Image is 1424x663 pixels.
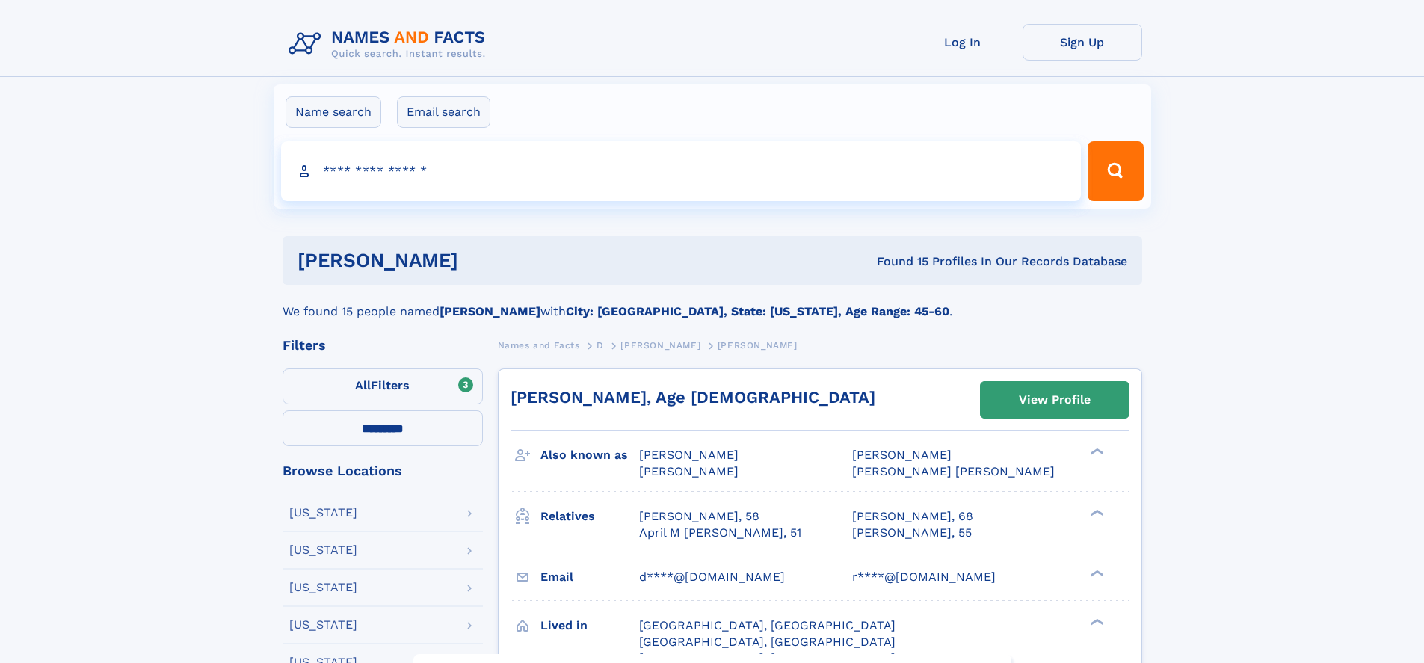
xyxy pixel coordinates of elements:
[283,368,483,404] label: Filters
[289,619,357,631] div: [US_STATE]
[355,378,371,392] span: All
[639,464,739,478] span: [PERSON_NAME]
[283,339,483,352] div: Filters
[283,285,1142,321] div: We found 15 people named with .
[1019,383,1091,417] div: View Profile
[903,24,1023,61] a: Log In
[597,340,604,351] span: D
[718,340,798,351] span: [PERSON_NAME]
[289,544,357,556] div: [US_STATE]
[540,442,639,468] h3: Also known as
[852,525,972,541] a: [PERSON_NAME], 55
[1087,447,1105,457] div: ❯
[397,96,490,128] label: Email search
[639,448,739,462] span: [PERSON_NAME]
[289,507,357,519] div: [US_STATE]
[668,253,1127,270] div: Found 15 Profiles In Our Records Database
[639,508,759,525] a: [PERSON_NAME], 58
[1087,617,1105,626] div: ❯
[852,464,1055,478] span: [PERSON_NAME] [PERSON_NAME]
[981,382,1129,418] a: View Profile
[639,618,896,632] span: [GEOGRAPHIC_DATA], [GEOGRAPHIC_DATA]
[289,582,357,593] div: [US_STATE]
[639,525,801,541] a: April M [PERSON_NAME], 51
[298,251,668,270] h1: [PERSON_NAME]
[540,504,639,529] h3: Relatives
[283,464,483,478] div: Browse Locations
[1088,141,1143,201] button: Search Button
[620,340,700,351] span: [PERSON_NAME]
[1023,24,1142,61] a: Sign Up
[1087,508,1105,517] div: ❯
[286,96,381,128] label: Name search
[1087,568,1105,578] div: ❯
[281,141,1082,201] input: search input
[597,336,604,354] a: D
[852,448,952,462] span: [PERSON_NAME]
[620,336,700,354] a: [PERSON_NAME]
[440,304,540,318] b: [PERSON_NAME]
[639,635,896,649] span: [GEOGRAPHIC_DATA], [GEOGRAPHIC_DATA]
[283,24,498,64] img: Logo Names and Facts
[511,388,875,407] a: [PERSON_NAME], Age [DEMOGRAPHIC_DATA]
[498,336,580,354] a: Names and Facts
[566,304,949,318] b: City: [GEOGRAPHIC_DATA], State: [US_STATE], Age Range: 45-60
[540,564,639,590] h3: Email
[852,508,973,525] a: [PERSON_NAME], 68
[540,613,639,638] h3: Lived in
